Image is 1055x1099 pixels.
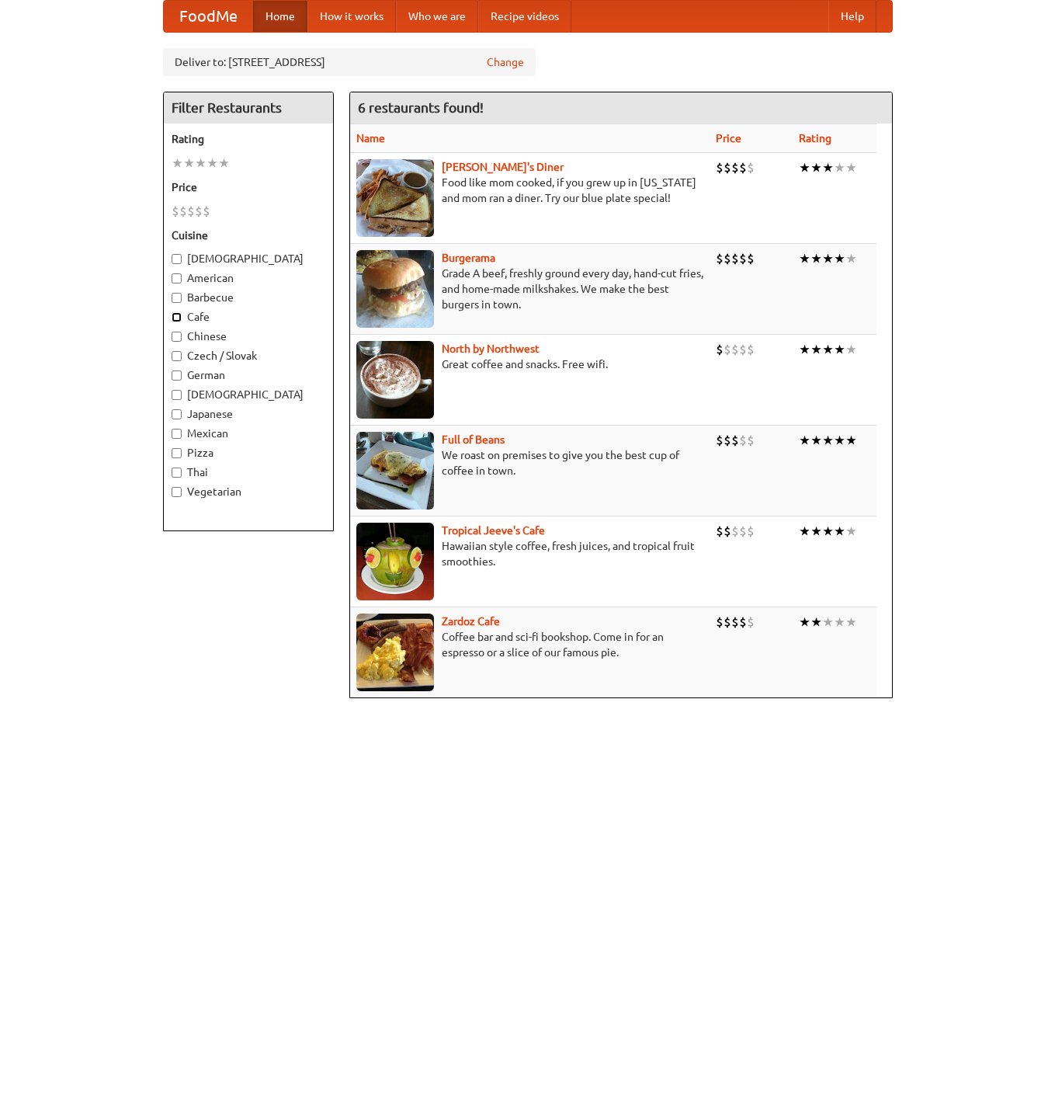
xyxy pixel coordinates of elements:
[845,614,857,631] li: ★
[172,254,182,264] input: [DEMOGRAPHIC_DATA]
[172,293,182,303] input: Barbecue
[195,155,206,172] li: ★
[716,614,724,631] li: $
[716,432,724,449] li: $
[834,341,845,358] li: ★
[731,250,739,267] li: $
[172,370,182,381] input: German
[799,614,810,631] li: ★
[799,341,810,358] li: ★
[810,250,822,267] li: ★
[195,203,203,220] li: $
[724,159,731,176] li: $
[164,92,333,123] h4: Filter Restaurants
[731,159,739,176] li: $
[172,351,182,361] input: Czech / Slovak
[218,155,230,172] li: ★
[442,433,505,446] b: Full of Beans
[834,159,845,176] li: ★
[356,523,434,600] img: jeeves.jpg
[716,132,741,144] a: Price
[172,426,325,441] label: Mexican
[172,270,325,286] label: American
[172,468,182,478] input: Thai
[822,432,834,449] li: ★
[810,341,822,358] li: ★
[747,432,755,449] li: $
[356,356,703,372] p: Great coffee and snacks. Free wifi.
[747,523,755,540] li: $
[172,409,182,419] input: Japanese
[206,155,218,172] li: ★
[487,54,524,70] a: Change
[356,432,434,510] img: beans.jpg
[716,341,724,358] li: $
[799,432,810,449] li: ★
[739,159,747,176] li: $
[172,367,325,383] label: German
[739,523,747,540] li: $
[799,250,810,267] li: ★
[442,524,545,537] a: Tropical Jeeve's Cafe
[172,273,182,283] input: American
[356,266,703,312] p: Grade A beef, freshly ground every day, hand-cut fries, and home-made milkshakes. We make the bes...
[739,341,747,358] li: $
[845,250,857,267] li: ★
[358,100,484,115] ng-pluralize: 6 restaurants found!
[356,538,703,569] p: Hawaiian style coffee, fresh juices, and tropical fruit smoothies.
[172,448,182,458] input: Pizza
[747,614,755,631] li: $
[822,341,834,358] li: ★
[478,1,571,32] a: Recipe videos
[442,615,500,628] a: Zardoz Cafe
[731,341,739,358] li: $
[724,341,731,358] li: $
[739,614,747,631] li: $
[716,523,724,540] li: $
[822,614,834,631] li: ★
[799,523,810,540] li: ★
[172,387,325,402] label: [DEMOGRAPHIC_DATA]
[356,614,434,691] img: zardoz.jpg
[356,132,385,144] a: Name
[172,131,325,147] h5: Rating
[845,523,857,540] li: ★
[172,228,325,243] h5: Cuisine
[822,159,834,176] li: ★
[179,203,187,220] li: $
[845,432,857,449] li: ★
[810,614,822,631] li: ★
[183,155,195,172] li: ★
[172,484,325,499] label: Vegetarian
[834,432,845,449] li: ★
[799,132,831,144] a: Rating
[172,445,325,461] label: Pizza
[810,432,822,449] li: ★
[731,614,739,631] li: $
[172,487,182,497] input: Vegetarian
[172,329,325,344] label: Chinese
[307,1,396,32] a: How it works
[172,464,325,480] label: Thai
[716,250,724,267] li: $
[172,290,325,305] label: Barbecue
[172,251,325,266] label: [DEMOGRAPHIC_DATA]
[172,309,325,325] label: Cafe
[828,1,876,32] a: Help
[747,341,755,358] li: $
[172,406,325,422] label: Japanese
[172,203,179,220] li: $
[442,252,495,264] a: Burgerama
[356,629,703,660] p: Coffee bar and sci-fi bookshop. Come in for an espresso or a slice of our famous pie.
[172,312,182,322] input: Cafe
[253,1,307,32] a: Home
[356,447,703,478] p: We roast on premises to give you the best cup of coffee in town.
[172,348,325,363] label: Czech / Slovak
[799,159,810,176] li: ★
[739,432,747,449] li: $
[442,343,540,355] a: North by Northwest
[834,250,845,267] li: ★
